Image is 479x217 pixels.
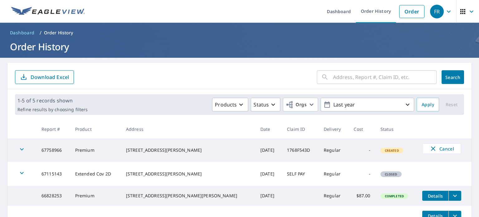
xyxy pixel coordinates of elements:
span: Closed [381,172,401,176]
td: - [349,162,375,186]
button: Products [212,98,248,111]
button: Apply [417,98,439,111]
td: 1768F543D [282,138,319,162]
td: [DATE] [255,162,282,186]
span: Details [426,193,445,199]
td: Extended Cov 2D [70,162,121,186]
p: Refine results by choosing filters [17,107,88,112]
th: Claim ID [282,120,319,138]
input: Address, Report #, Claim ID, etc. [333,68,437,86]
button: Orgs [283,98,318,111]
span: Orgs [286,101,307,109]
nav: breadcrumb [7,28,472,38]
th: Report # [36,120,70,138]
td: 67758966 [36,138,70,162]
div: FR [430,5,444,18]
button: Cancel [422,143,461,154]
button: detailsBtn-66828253 [422,191,448,201]
th: Cost [349,120,375,138]
td: Premium [70,186,121,206]
button: Download Excel [15,70,74,84]
span: Dashboard [10,30,35,36]
th: Address [121,120,255,138]
a: Order [399,5,424,18]
a: Dashboard [7,28,37,38]
p: 1-5 of 5 records shown [17,97,88,104]
div: [STREET_ADDRESS][PERSON_NAME] [126,147,250,153]
th: Status [375,120,417,138]
p: Status [254,101,269,108]
span: Created [381,148,403,153]
td: Regular [319,186,349,206]
td: Regular [319,138,349,162]
span: Completed [381,194,408,198]
td: - [349,138,375,162]
div: [STREET_ADDRESS][PERSON_NAME] [126,171,250,177]
td: 66828253 [36,186,70,206]
span: Apply [422,101,434,109]
td: Premium [70,138,121,162]
td: 67115143 [36,162,70,186]
p: Order History [44,30,73,36]
img: EV Logo [11,7,85,16]
td: [DATE] [255,186,282,206]
th: Product [70,120,121,138]
button: Last year [321,98,414,111]
button: Status [251,98,280,111]
th: Delivery [319,120,349,138]
h1: Order History [7,40,472,53]
button: Search [442,70,464,84]
button: filesDropdownBtn-66828253 [448,191,461,201]
td: Regular [319,162,349,186]
span: Cancel [429,145,455,152]
td: $87.00 [349,186,375,206]
p: Download Excel [31,74,69,81]
span: Search [447,74,459,80]
p: Products [215,101,237,108]
th: Date [255,120,282,138]
td: [DATE] [255,138,282,162]
div: [STREET_ADDRESS][PERSON_NAME][PERSON_NAME] [126,193,250,199]
p: Last year [331,99,404,110]
li: / [40,29,41,37]
td: SELF PAY [282,162,319,186]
